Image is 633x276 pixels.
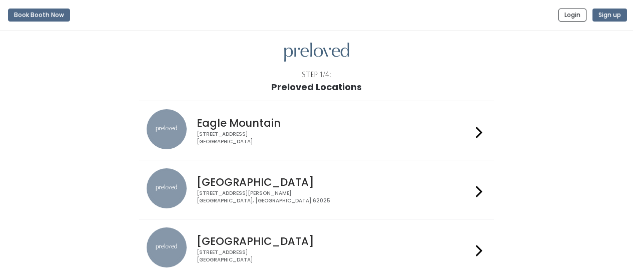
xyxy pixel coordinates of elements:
img: preloved location [147,168,187,208]
a: preloved location [GEOGRAPHIC_DATA] [STREET_ADDRESS][PERSON_NAME][GEOGRAPHIC_DATA], [GEOGRAPHIC_D... [147,168,486,211]
div: [STREET_ADDRESS] [GEOGRAPHIC_DATA] [197,131,472,145]
img: preloved location [147,109,187,149]
h4: [GEOGRAPHIC_DATA] [197,235,472,247]
img: preloved logo [284,43,349,62]
a: preloved location [GEOGRAPHIC_DATA] [STREET_ADDRESS][GEOGRAPHIC_DATA] [147,227,486,270]
h4: Eagle Mountain [197,117,472,129]
div: Step 1/4: [302,70,331,80]
a: Book Booth Now [8,4,70,26]
div: [STREET_ADDRESS][PERSON_NAME] [GEOGRAPHIC_DATA], [GEOGRAPHIC_DATA] 62025 [197,190,472,204]
div: [STREET_ADDRESS] [GEOGRAPHIC_DATA] [197,249,472,263]
img: preloved location [147,227,187,267]
h4: [GEOGRAPHIC_DATA] [197,176,472,188]
button: Book Booth Now [8,9,70,22]
h1: Preloved Locations [271,82,362,92]
button: Login [558,9,586,22]
a: preloved location Eagle Mountain [STREET_ADDRESS][GEOGRAPHIC_DATA] [147,109,486,152]
button: Sign up [592,9,627,22]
